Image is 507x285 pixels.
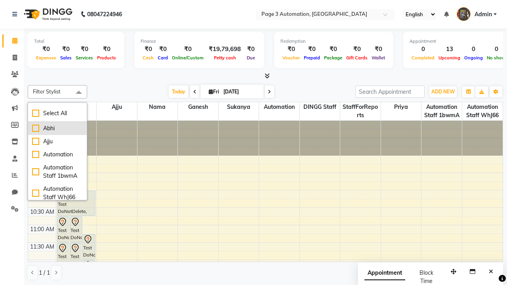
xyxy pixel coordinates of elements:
div: ₹0 [95,45,118,54]
div: Test DoNotDelete, TK07, 10:45 AM-11:30 AM, Hair Cut-Men [57,217,69,242]
span: Abhi [56,102,97,112]
div: Test DoNotDelete, TK15, 10:00 AM-10:45 AM, Hair Cut-Men [57,191,95,216]
input: 2025-10-03 [221,86,261,98]
span: Products [95,55,118,61]
span: 1 / 1 [39,269,50,277]
div: ₹0 [322,45,344,54]
div: Stylist [28,102,56,110]
span: Completed [410,55,436,61]
div: ₹19,79,698 [206,45,244,54]
span: StaffForReports [340,102,381,120]
span: Online/Custom [170,55,206,61]
div: 13 [436,45,462,54]
div: Test DoNotDelete, TK12, 11:30 AM-12:15 PM, Hair Cut-Men [70,243,82,268]
div: Abhi [32,124,83,133]
span: Sales [58,55,74,61]
span: Ajju [97,102,137,112]
div: ₹0 [302,45,322,54]
div: Redemption [280,38,387,45]
input: Search Appointment [355,85,425,98]
b: 08047224946 [87,3,122,25]
div: ₹0 [170,45,206,54]
div: ₹0 [344,45,370,54]
div: 10:30 AM [29,208,56,216]
span: ADD NEW [431,89,455,95]
span: Upcoming [436,55,462,61]
div: Test DoNotDelete, TK11, 11:15 AM-12:00 PM, Hair Cut-Men [83,234,95,259]
div: Finance [141,38,258,45]
span: Expenses [34,55,58,61]
div: Ajju [32,137,83,146]
span: Package [322,55,344,61]
span: Ongoing [462,55,485,61]
div: ₹0 [370,45,387,54]
div: Automation Staff WhJ66 [32,185,83,201]
span: Ganesh [178,102,218,112]
div: Test DoNotDelete, TK14, 10:45 AM-11:30 AM, Hair Cut-Men [70,217,82,242]
span: Filter Stylist [33,88,61,95]
span: Prepaid [302,55,322,61]
div: ₹0 [244,45,258,54]
img: Admin [457,7,471,21]
div: ₹0 [74,45,95,54]
span: Voucher [280,55,302,61]
button: ADD NEW [429,86,457,97]
span: Services [74,55,95,61]
div: 11:00 AM [29,225,56,234]
span: Block Time [419,269,433,285]
div: Automation [32,150,83,159]
div: ₹0 [34,45,58,54]
span: Petty cash [212,55,238,61]
span: Today [169,85,189,98]
div: 11:30 AM [29,243,56,251]
div: ₹0 [58,45,74,54]
div: Test DoNotDelete, TK07, 11:30 AM-12:30 PM, Hair Cut-Women [57,243,69,277]
span: Wallet [370,55,387,61]
div: 0 [462,45,485,54]
span: Priya [381,102,421,112]
span: Nama [137,102,178,112]
span: Gift Cards [344,55,370,61]
div: Automation Staff 1bwmA [32,163,83,180]
button: Close [485,266,497,278]
span: Cash [141,55,156,61]
span: Due [245,55,257,61]
div: 0 [410,45,436,54]
span: Appointment [364,266,405,280]
div: Select All [32,109,83,118]
div: ₹0 [141,45,156,54]
div: ₹0 [156,45,170,54]
span: Admin [475,10,492,19]
div: ₹0 [280,45,302,54]
span: Fri [207,89,221,95]
span: Automation [259,102,299,112]
div: 12:00 PM [29,260,56,268]
div: Total [34,38,118,45]
span: Sukanya [219,102,259,112]
span: DINGG Staff [300,102,340,112]
img: logo [20,3,74,25]
span: Automation Staff WhJ66 [462,102,503,120]
span: Automation Staff 1bwmA [421,102,462,120]
span: Card [156,55,170,61]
